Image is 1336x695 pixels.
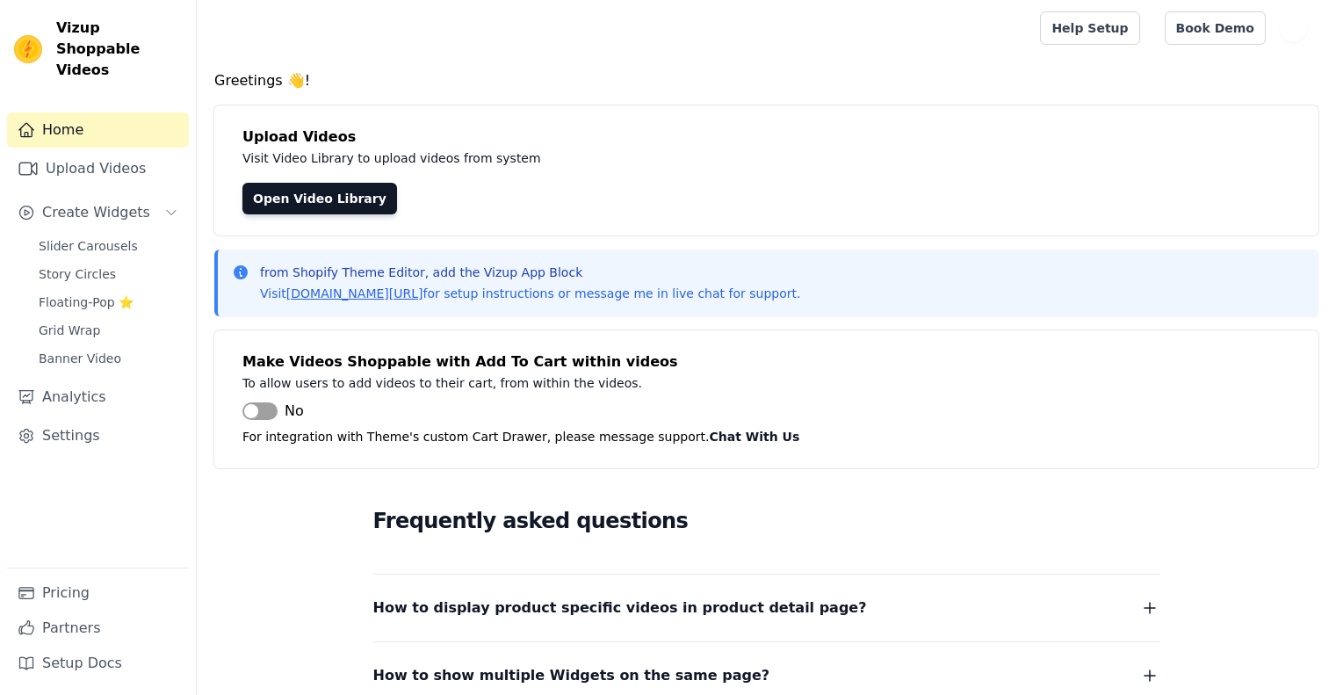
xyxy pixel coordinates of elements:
[7,576,189,611] a: Pricing
[39,322,100,339] span: Grid Wrap
[260,264,800,281] p: from Shopify Theme Editor, add the Vizup App Block
[28,346,189,371] a: Banner Video
[7,611,189,646] a: Partners
[39,350,121,367] span: Banner Video
[42,202,150,223] span: Create Widgets
[28,262,189,286] a: Story Circles
[39,237,138,255] span: Slider Carousels
[7,646,189,681] a: Setup Docs
[373,663,770,688] span: How to show multiple Widgets on the same page?
[7,151,189,186] a: Upload Videos
[242,351,1290,373] h4: Make Videos Shoppable with Add To Cart within videos
[7,418,189,453] a: Settings
[7,195,189,230] button: Create Widgets
[28,234,189,258] a: Slider Carousels
[214,70,1318,91] h4: Greetings 👋!
[242,426,1290,447] p: For integration with Theme's custom Cart Drawer, please message support.
[1040,11,1139,45] a: Help Setup
[242,373,1029,394] p: To allow users to add videos to their cart, from within the videos.
[242,148,1029,169] p: Visit Video Library to upload videos from system
[28,290,189,315] a: Floating-Pop ⭐
[285,401,304,422] span: No
[286,286,423,300] a: [DOMAIN_NAME][URL]
[373,663,1160,688] button: How to show multiple Widgets on the same page?
[28,318,189,343] a: Grid Wrap
[373,503,1160,539] h2: Frequently asked questions
[14,35,42,63] img: Vizup
[242,127,1290,148] h4: Upload Videos
[373,596,1160,620] button: How to display product specific videos in product detail page?
[373,596,867,620] span: How to display product specific videos in product detail page?
[39,265,116,283] span: Story Circles
[1165,11,1266,45] a: Book Demo
[242,183,397,214] a: Open Video Library
[260,285,800,302] p: Visit for setup instructions or message me in live chat for support.
[7,112,189,148] a: Home
[39,293,134,311] span: Floating-Pop ⭐
[7,380,189,415] a: Analytics
[56,18,182,81] span: Vizup Shoppable Videos
[710,426,800,447] button: Chat With Us
[242,401,304,422] button: No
